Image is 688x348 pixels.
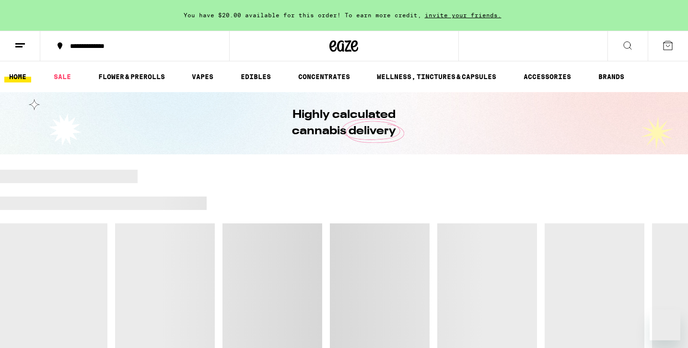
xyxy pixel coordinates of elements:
a: SALE [49,71,76,82]
span: You have $20.00 available for this order! To earn more credit, [184,12,421,18]
a: ACCESSORIES [519,71,576,82]
a: EDIBLES [236,71,276,82]
a: FLOWER & PREROLLS [93,71,170,82]
h1: Highly calculated cannabis delivery [265,107,423,139]
span: invite your friends. [421,12,505,18]
a: VAPES [187,71,218,82]
iframe: Button to launch messaging window [650,310,680,340]
a: WELLNESS, TINCTURES & CAPSULES [372,71,501,82]
a: CONCENTRATES [293,71,355,82]
a: HOME [4,71,31,82]
a: BRANDS [594,71,629,82]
